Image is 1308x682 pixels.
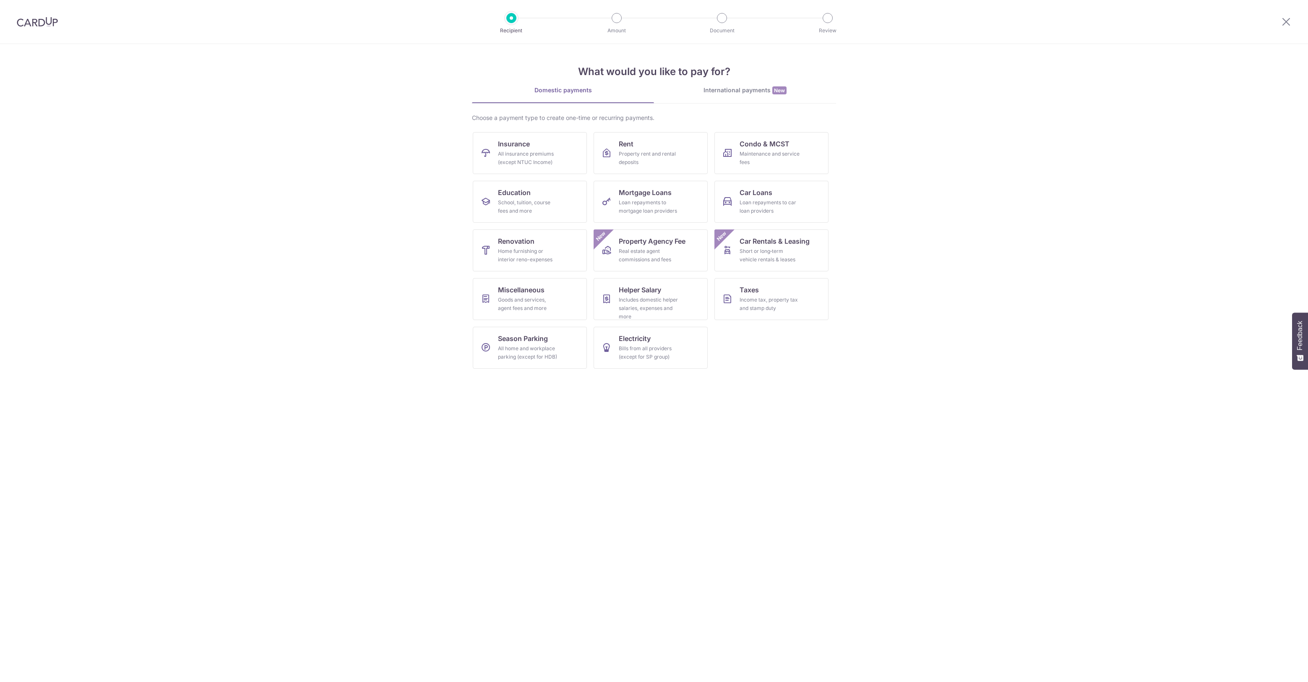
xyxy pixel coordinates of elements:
[797,26,859,35] p: Review
[715,229,729,243] span: New
[498,198,558,215] div: School, tuition, course fees and more
[740,247,800,264] div: Short or long‑term vehicle rentals & leases
[619,285,661,295] span: Helper Salary
[740,285,759,295] span: Taxes
[473,327,587,369] a: Season ParkingAll home and workplace parking (except for HDB)
[498,150,558,167] div: All insurance premiums (except NTUC Income)
[498,344,558,361] div: All home and workplace parking (except for HDB)
[619,236,685,246] span: Property Agency Fee
[498,187,531,198] span: Education
[480,26,542,35] p: Recipient
[619,139,633,149] span: Rent
[17,17,58,27] img: CardUp
[594,278,708,320] a: Helper SalaryIncludes domestic helper salaries, expenses and more
[619,296,679,321] div: Includes domestic helper salaries, expenses and more
[619,247,679,264] div: Real estate agent commissions and fees
[498,139,530,149] span: Insurance
[594,229,608,243] span: New
[594,229,708,271] a: Property Agency FeeReal estate agent commissions and feesNew
[1296,321,1304,350] span: Feedback
[473,278,587,320] a: MiscellaneousGoods and services, agent fees and more
[772,86,787,94] span: New
[619,344,679,361] div: Bills from all providers (except for SP group)
[619,187,672,198] span: Mortgage Loans
[740,236,810,246] span: Car Rentals & Leasing
[740,296,800,312] div: Income tax, property tax and stamp duty
[586,26,648,35] p: Amount
[594,181,708,223] a: Mortgage LoansLoan repayments to mortgage loan providers
[472,86,654,94] div: Domestic payments
[594,327,708,369] a: ElectricityBills from all providers (except for SP group)
[498,296,558,312] div: Goods and services, agent fees and more
[714,229,829,271] a: Car Rentals & LeasingShort or long‑term vehicle rentals & leasesNew
[473,132,587,174] a: InsuranceAll insurance premiums (except NTUC Income)
[473,181,587,223] a: EducationSchool, tuition, course fees and more
[740,198,800,215] div: Loan repayments to car loan providers
[472,114,836,122] div: Choose a payment type to create one-time or recurring payments.
[619,333,651,344] span: Electricity
[619,150,679,167] div: Property rent and rental deposits
[498,236,534,246] span: Renovation
[654,86,836,95] div: International payments
[714,132,829,174] a: Condo & MCSTMaintenance and service fees
[619,198,679,215] div: Loan repayments to mortgage loan providers
[498,333,548,344] span: Season Parking
[498,247,558,264] div: Home furnishing or interior reno-expenses
[473,229,587,271] a: RenovationHome furnishing or interior reno-expenses
[1292,312,1308,370] button: Feedback - Show survey
[594,132,708,174] a: RentProperty rent and rental deposits
[714,181,829,223] a: Car LoansLoan repayments to car loan providers
[472,64,836,79] h4: What would you like to pay for?
[714,278,829,320] a: TaxesIncome tax, property tax and stamp duty
[691,26,753,35] p: Document
[740,187,772,198] span: Car Loans
[498,285,545,295] span: Miscellaneous
[740,139,789,149] span: Condo & MCST
[740,150,800,167] div: Maintenance and service fees
[1254,657,1300,678] iframe: Opens a widget where you can find more information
